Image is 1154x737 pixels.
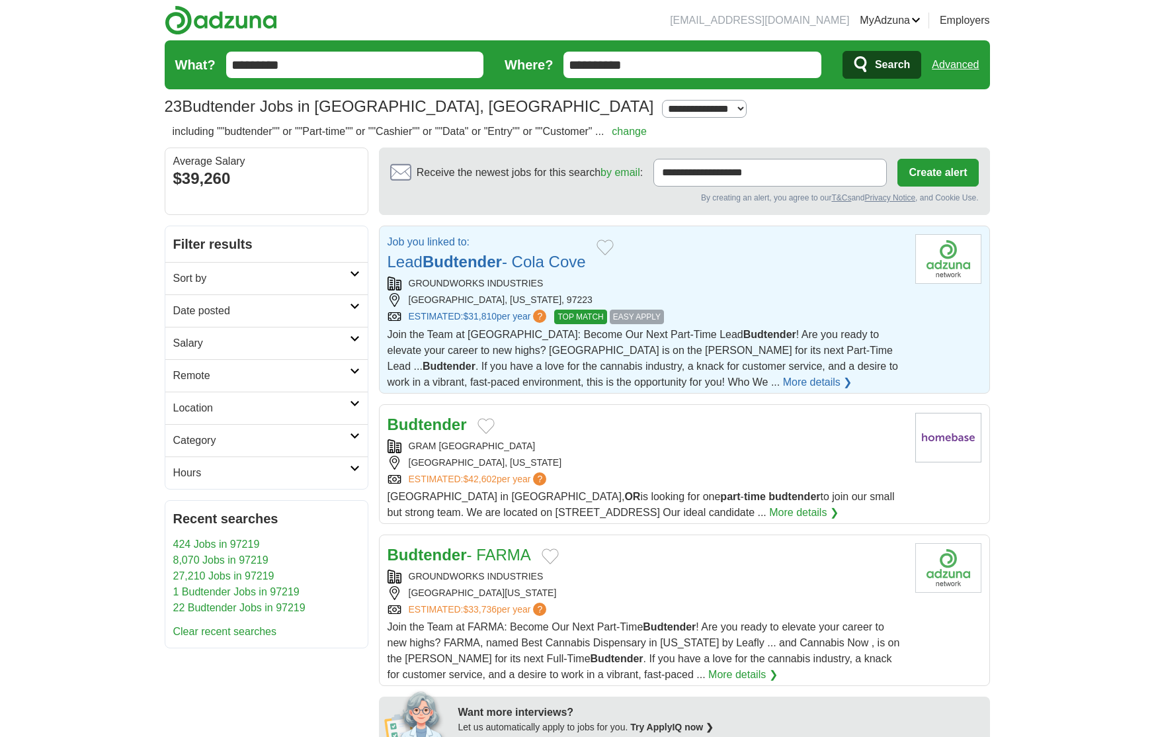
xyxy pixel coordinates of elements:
span: $31,810 [463,311,497,322]
a: 1 Budtender Jobs in 97219 [173,586,300,597]
a: LeadBudtender- Cola Cove [388,253,586,271]
a: Remote [165,359,368,392]
strong: part [720,491,740,502]
span: Search [875,52,910,78]
a: 22 Budtender Jobs in 97219 [173,602,306,613]
button: Add to favorite jobs [542,548,559,564]
a: Sort by [165,262,368,294]
strong: Budtender [643,621,696,632]
a: change [612,126,647,137]
h2: Salary [173,335,350,351]
div: [GEOGRAPHIC_DATA], [US_STATE] [388,456,905,470]
span: Join the Team at FARMA: Become Our Next Part-Time ! Are you ready to elevate your career to new h... [388,621,900,680]
h2: Remote [173,368,350,384]
span: Join the Team at [GEOGRAPHIC_DATA]: Become Our Next Part-Time Lead ! Are you ready to elevate you... [388,329,899,388]
label: What? [175,55,216,75]
span: $33,736 [463,604,497,615]
a: Employers [940,13,990,28]
a: Privacy Notice [864,193,915,202]
h2: Location [173,400,350,416]
h2: Hours [173,465,350,481]
a: MyAdzuna [860,13,921,28]
a: Budtender- FARMA [388,546,531,564]
div: [GEOGRAPHIC_DATA][US_STATE] [388,586,905,600]
strong: Budtender [388,546,467,564]
a: Try ApplyIQ now ❯ [630,722,714,732]
div: GRAM [GEOGRAPHIC_DATA] [388,439,905,453]
img: Company logo [915,413,981,462]
button: Add to favorite jobs [597,239,614,255]
a: 27,210 Jobs in 97219 [173,570,274,582]
a: Advanced [932,52,979,78]
div: Want more interviews? [458,705,982,720]
h1: Budtender Jobs in [GEOGRAPHIC_DATA], [GEOGRAPHIC_DATA] [165,97,654,115]
span: ? [533,310,546,323]
span: Receive the newest jobs for this search : [417,165,643,181]
strong: OR [624,491,640,502]
span: ? [533,603,546,616]
div: GROUNDWORKS INDUSTRIES [388,277,905,290]
a: ESTIMATED:$42,602per year? [409,472,550,486]
a: ESTIMATED:$31,810per year? [409,310,550,324]
div: $39,260 [173,167,360,191]
h2: Date posted [173,303,350,319]
h2: Filter results [165,226,368,262]
a: T&Cs [831,193,851,202]
a: 8,070 Jobs in 97219 [173,554,268,566]
img: Adzuna logo [165,5,277,35]
div: Average Salary [173,156,360,167]
span: [GEOGRAPHIC_DATA] in [GEOGRAPHIC_DATA], is looking for one - to join our small but strong team. W... [388,491,895,518]
strong: budtender [768,491,820,502]
span: TOP MATCH [554,310,606,324]
span: $42,602 [463,474,497,484]
a: Clear recent searches [173,626,277,637]
a: ESTIMATED:$33,736per year? [409,603,550,617]
h2: Sort by [173,271,350,286]
a: Salary [165,327,368,359]
span: EASY APPLY [610,310,664,324]
img: Company logo [915,543,981,593]
span: 23 [165,95,183,118]
a: More details ❯ [769,505,839,521]
a: by email [600,167,640,178]
strong: Budtender [423,361,475,372]
a: Budtender [388,415,467,433]
a: More details ❯ [783,374,852,390]
a: Location [165,392,368,424]
div: Let us automatically apply to jobs for you. [458,720,982,734]
div: [GEOGRAPHIC_DATA], [US_STATE], 97223 [388,293,905,307]
div: By creating an alert, you agree to our and , and Cookie Use. [390,192,979,204]
div: GROUNDWORKS INDUSTRIES [388,570,905,584]
button: Search [843,51,921,79]
a: Category [165,424,368,456]
button: Add to favorite jobs [477,418,495,434]
li: [EMAIL_ADDRESS][DOMAIN_NAME] [670,13,849,28]
button: Create alert [897,159,978,187]
span: ? [533,472,546,486]
h2: including ""budtender"" or ""Part-time"" or ""Cashier"" or ""Data" or "Entry"" or ""Customer" ... [173,124,647,140]
strong: Budtender [591,653,643,664]
strong: Budtender [423,253,502,271]
a: Hours [165,456,368,489]
a: More details ❯ [708,667,778,683]
p: Job you linked to: [388,234,586,250]
label: Where? [505,55,553,75]
h2: Recent searches [173,509,360,529]
a: 424 Jobs in 97219 [173,539,260,550]
img: Company logo [915,234,981,284]
strong: Budtender [743,329,796,340]
strong: time [744,491,766,502]
h2: Category [173,433,350,449]
a: Date posted [165,294,368,327]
